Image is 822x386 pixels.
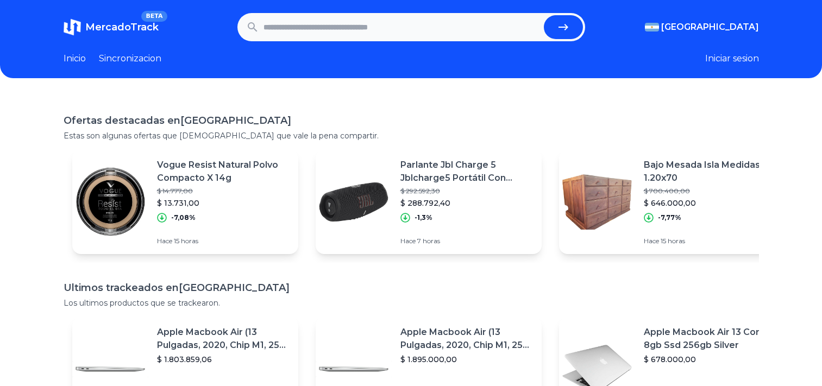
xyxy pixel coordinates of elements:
p: Apple Macbook Air (13 Pulgadas, 2020, Chip M1, 256 Gb De Ssd, 8 Gb De Ram) - Plata [400,326,533,352]
p: $ 646.000,00 [644,198,776,208]
p: -7,08% [171,213,196,222]
p: $ 1.895.000,00 [400,354,533,365]
p: $ 292.592,30 [400,187,533,195]
p: -7,77% [658,213,681,222]
p: $ 13.731,00 [157,198,290,208]
p: $ 288.792,40 [400,198,533,208]
button: Iniciar sesion [705,52,759,65]
img: Featured image [316,164,392,240]
p: Vogue Resist Natural Polvo Compacto X 14g [157,159,290,185]
p: -1,3% [415,213,432,222]
a: Featured imageParlante Jbl Charge 5 Jblcharge5 Portátil Con Bluetooth Waterproof$ 292.592,30$ 288... [316,150,542,254]
button: [GEOGRAPHIC_DATA] [645,21,759,34]
p: Apple Macbook Air 13 Core I5 8gb Ssd 256gb Silver [644,326,776,352]
p: $ 14.777,00 [157,187,290,195]
h1: Ofertas destacadas en [GEOGRAPHIC_DATA] [64,113,759,128]
p: Los ultimos productos que se trackearon. [64,298,759,308]
p: $ 678.000,00 [644,354,776,365]
p: $ 700.400,00 [644,187,776,195]
a: Featured imageVogue Resist Natural Polvo Compacto X 14g$ 14.777,00$ 13.731,00-7,08%Hace 15 horas [72,150,298,254]
a: Sincronizacion [99,52,161,65]
a: Inicio [64,52,86,65]
p: Estas son algunas ofertas que [DEMOGRAPHIC_DATA] que vale la pena compartir. [64,130,759,141]
p: Hace 15 horas [644,237,776,245]
img: Argentina [645,23,659,31]
img: MercadoTrack [64,18,81,36]
a: Featured imageBajo Mesada Isla Medidas 1.20x70$ 700.400,00$ 646.000,00-7,77%Hace 15 horas [559,150,785,254]
a: MercadoTrackBETA [64,18,159,36]
span: BETA [141,11,167,22]
p: Apple Macbook Air (13 Pulgadas, 2020, Chip M1, 256 Gb De Ssd, 8 Gb De Ram) - Plata [157,326,290,352]
p: Parlante Jbl Charge 5 Jblcharge5 Portátil Con Bluetooth Waterproof [400,159,533,185]
p: Hace 7 horas [400,237,533,245]
p: Bajo Mesada Isla Medidas 1.20x70 [644,159,776,185]
img: Featured image [559,164,635,240]
h1: Ultimos trackeados en [GEOGRAPHIC_DATA] [64,280,759,295]
img: Featured image [72,164,148,240]
p: $ 1.803.859,06 [157,354,290,365]
span: MercadoTrack [85,21,159,33]
span: [GEOGRAPHIC_DATA] [661,21,759,34]
p: Hace 15 horas [157,237,290,245]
